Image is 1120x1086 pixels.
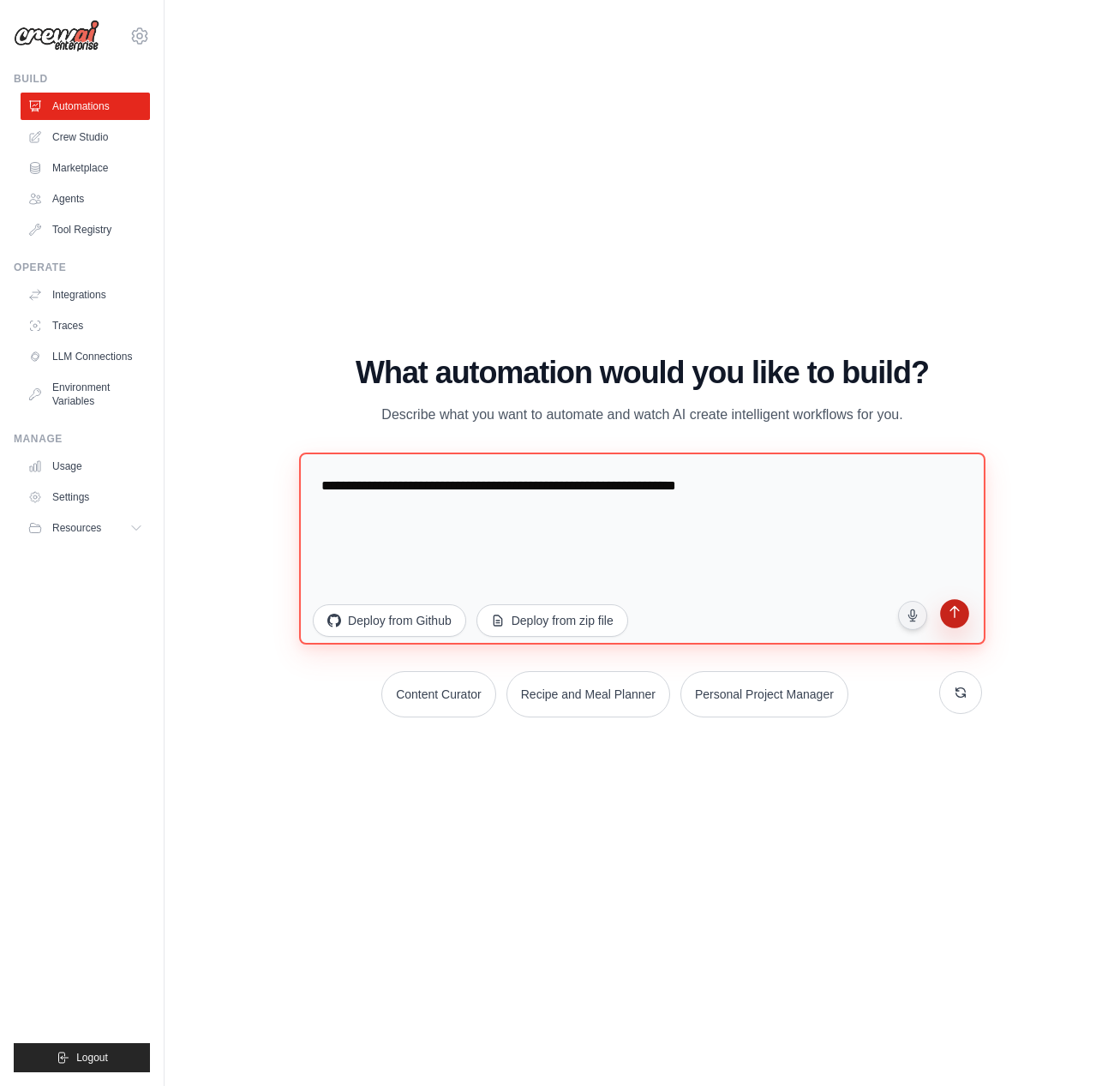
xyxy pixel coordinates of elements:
a: Automations [21,93,150,120]
div: Operate [14,261,150,274]
img: Logo [14,20,99,52]
button: Recipe and Meal Planner [506,671,670,717]
div: Manage [14,432,150,446]
button: Deploy from zip file [476,604,628,637]
a: Agents [21,185,150,213]
button: Logout [14,1043,150,1072]
a: Usage [21,453,150,480]
button: Personal Project Manager [680,671,848,717]
div: Widżet czatu [1034,1004,1120,1086]
a: Traces [21,312,150,339]
iframe: Chat Widget [1034,1004,1120,1086]
div: Build [14,72,150,86]
a: Marketplace [21,154,150,182]
a: Integrations [21,281,150,309]
a: Crew Studio [21,123,150,151]
button: Deploy from Github [313,604,466,637]
button: Resources [21,514,150,542]
a: Tool Registry [21,216,150,243]
button: Content Curator [381,671,496,717]
a: Environment Variables [21,374,150,415]
p: Describe what you want to automate and watch AI create intelligent workflows for you. [354,404,930,426]
span: Logout [76,1051,108,1065]
span: Resources [52,521,101,535]
a: LLM Connections [21,343,150,370]
h1: What automation would you like to build? [302,356,982,390]
a: Settings [21,483,150,511]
